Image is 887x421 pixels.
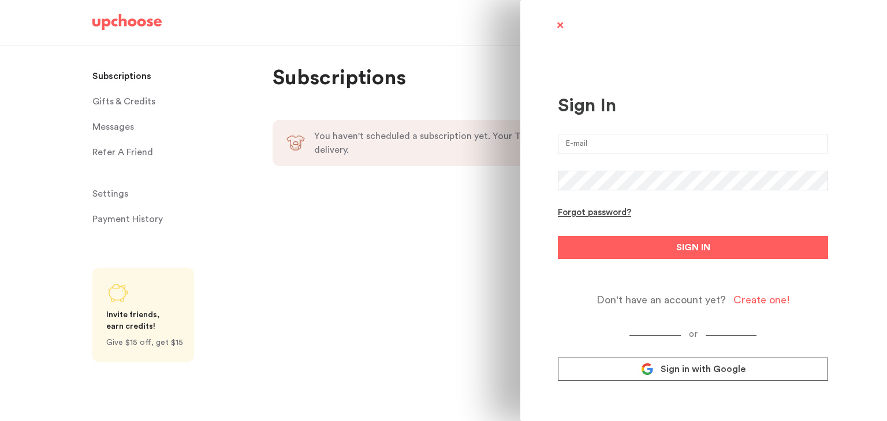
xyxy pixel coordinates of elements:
span: Sign in with Google [661,363,746,375]
span: or [681,330,706,339]
div: Create one! [733,294,790,307]
a: Sign in with Google [558,358,828,381]
span: Don't have an account yet? [597,294,726,307]
button: SIGN IN [558,236,828,259]
input: E-mail [558,134,828,153]
span: SIGN IN [676,240,710,254]
div: Sign In [558,95,828,116]
div: Forgot password? [558,208,631,219]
